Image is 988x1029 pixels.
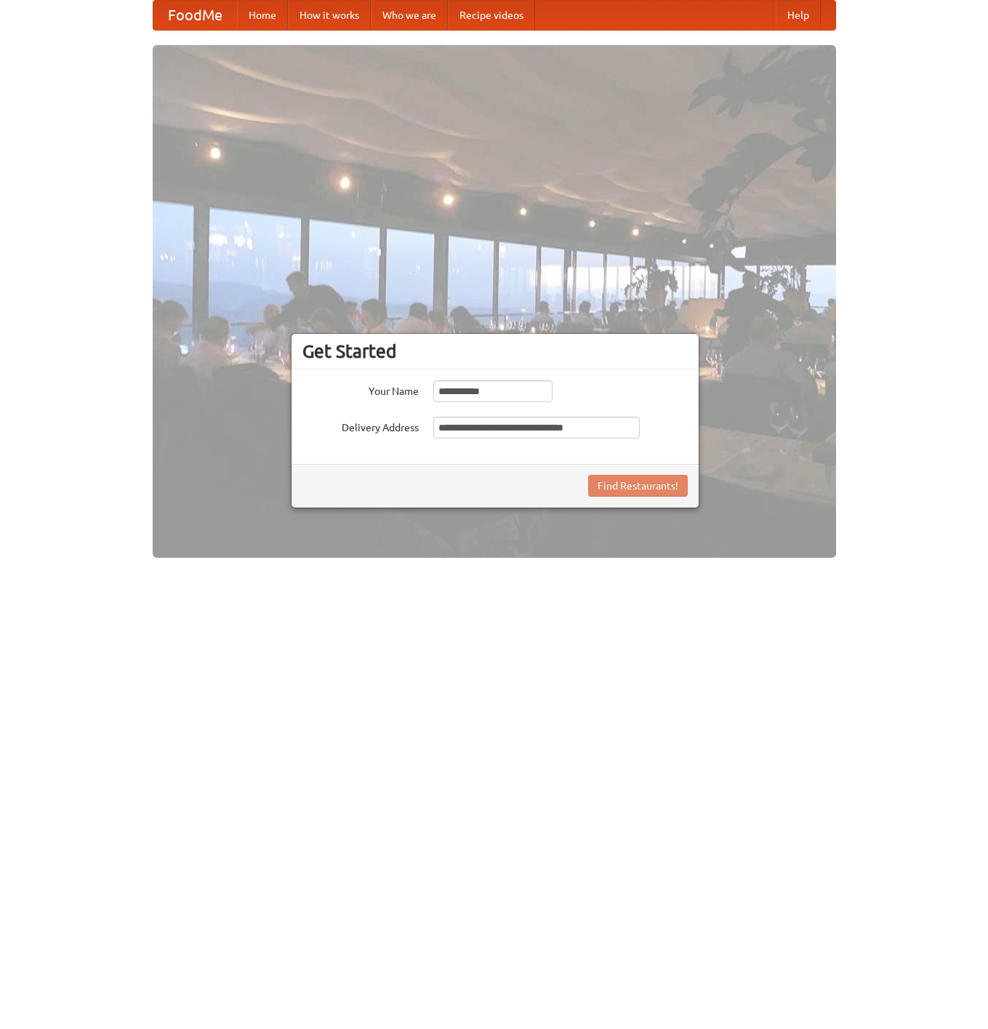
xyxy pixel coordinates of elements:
[448,1,535,30] a: Recipe videos
[302,340,688,362] h3: Get Started
[237,1,288,30] a: Home
[776,1,821,30] a: Help
[288,1,371,30] a: How it works
[371,1,448,30] a: Who we are
[302,417,419,435] label: Delivery Address
[302,380,419,399] label: Your Name
[153,1,237,30] a: FoodMe
[588,475,688,497] button: Find Restaurants!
